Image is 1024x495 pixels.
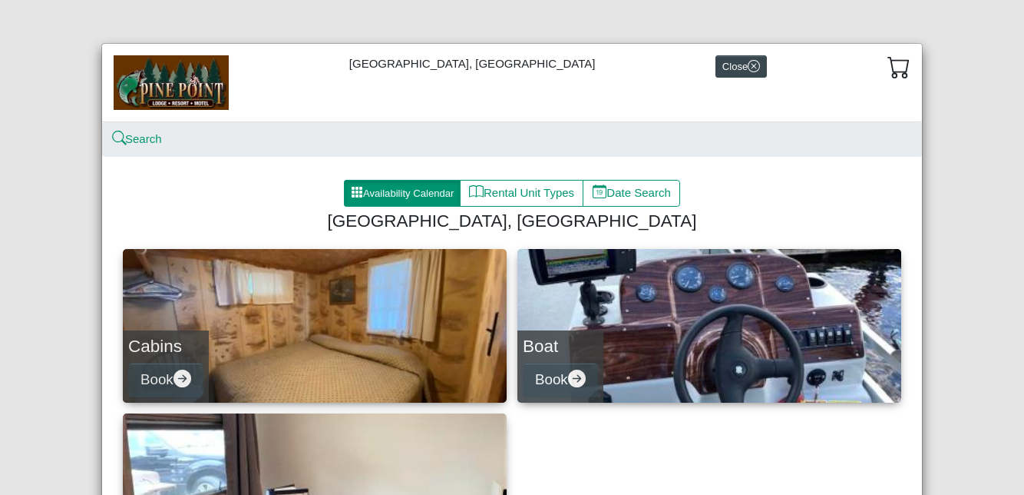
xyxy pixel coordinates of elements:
svg: book [469,184,484,199]
button: grid3x3 gap fillAvailability Calendar [344,180,461,208]
button: Bookarrow right circle fill [523,363,598,397]
button: calendar dateDate Search [583,180,680,208]
h4: Cabins [128,336,203,357]
h4: [GEOGRAPHIC_DATA], [GEOGRAPHIC_DATA] [129,211,895,231]
div: [GEOGRAPHIC_DATA], [GEOGRAPHIC_DATA] [102,44,922,121]
svg: x circle [748,60,760,72]
button: Closex circle [715,55,767,78]
button: bookRental Unit Types [460,180,583,208]
svg: grid3x3 gap fill [351,186,363,198]
svg: calendar date [593,184,607,199]
button: Bookarrow right circle fill [128,363,203,397]
svg: arrow right circle fill [568,370,586,387]
h4: Boat [523,336,598,357]
svg: search [114,133,125,145]
img: b144ff98-a7e1-49bd-98da-e9ae77355310.jpg [114,55,229,109]
a: searchSearch [114,132,162,145]
svg: cart [887,55,910,78]
svg: arrow right circle fill [173,370,191,387]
